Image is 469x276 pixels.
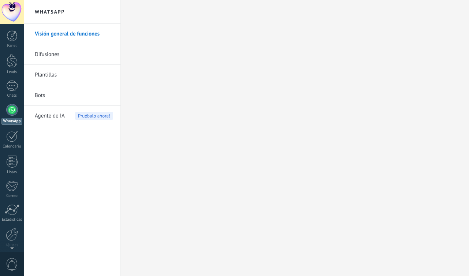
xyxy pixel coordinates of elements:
a: Bots [35,85,113,106]
li: Agente de IA [24,106,120,126]
div: Listas [1,170,23,175]
li: Visión general de funciones [24,24,120,44]
span: Agente de IA [35,106,65,126]
div: Estadísticas [1,217,23,222]
a: Agente de IAPruébalo ahora! [35,106,113,126]
a: Difusiones [35,44,113,65]
li: Plantillas [24,65,120,85]
a: Plantillas [35,65,113,85]
div: WhatsApp [1,118,22,125]
li: Difusiones [24,44,120,65]
div: Calendario [1,144,23,149]
li: Bots [24,85,120,106]
a: Visión general de funciones [35,24,113,44]
div: Leads [1,70,23,75]
div: Chats [1,93,23,98]
div: Correo [1,194,23,198]
span: Pruébalo ahora! [75,112,113,120]
div: Panel [1,44,23,48]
